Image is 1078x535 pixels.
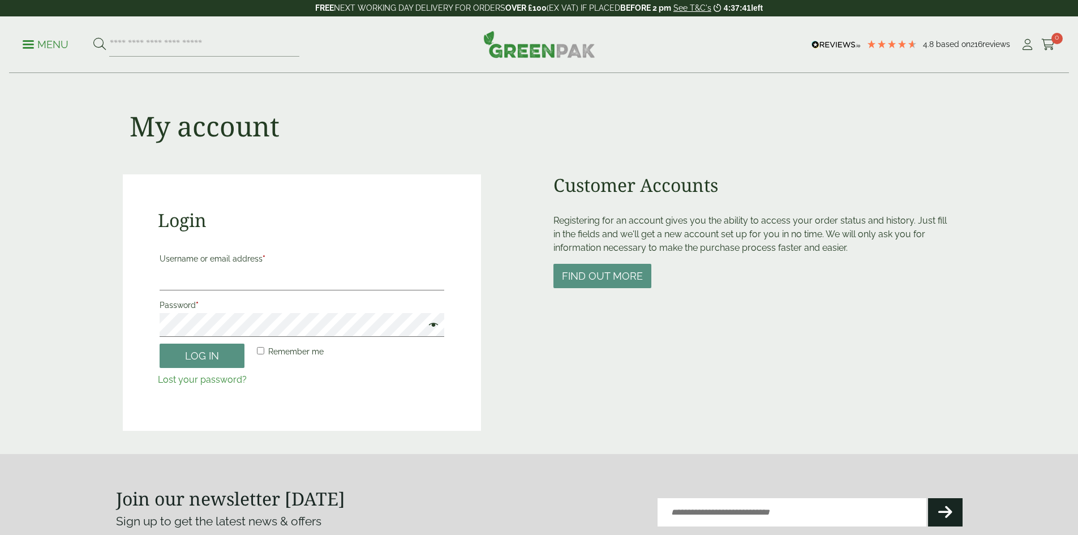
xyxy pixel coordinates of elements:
div: 4.79 Stars [866,39,917,49]
a: See T&C's [673,3,711,12]
span: Based on [936,40,970,49]
a: 0 [1041,36,1055,53]
span: reviews [982,40,1010,49]
span: left [751,3,763,12]
p: Menu [23,38,68,52]
span: 0 [1051,33,1063,44]
p: Sign up to get the latest news & offers [116,512,497,530]
span: 4:37:41 [724,3,751,12]
a: Find out more [553,271,651,282]
label: Username or email address [160,251,444,267]
span: 216 [970,40,982,49]
p: Registering for an account gives you the ability to access your order status and history. Just fi... [553,214,956,255]
h2: Login [158,209,446,231]
i: Cart [1041,39,1055,50]
input: Remember me [257,347,264,354]
img: REVIEWS.io [811,41,861,49]
a: Menu [23,38,68,49]
h1: My account [130,110,280,143]
a: Lost your password? [158,374,247,385]
strong: Join our newsletter [DATE] [116,486,345,511]
img: GreenPak Supplies [483,31,595,58]
strong: FREE [315,3,334,12]
span: 4.8 [923,40,936,49]
button: Find out more [553,264,651,288]
span: Remember me [268,347,324,356]
h2: Customer Accounts [553,174,956,196]
button: Log in [160,344,244,368]
strong: BEFORE 2 pm [620,3,671,12]
i: My Account [1020,39,1034,50]
strong: OVER £100 [505,3,547,12]
label: Password [160,297,444,313]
